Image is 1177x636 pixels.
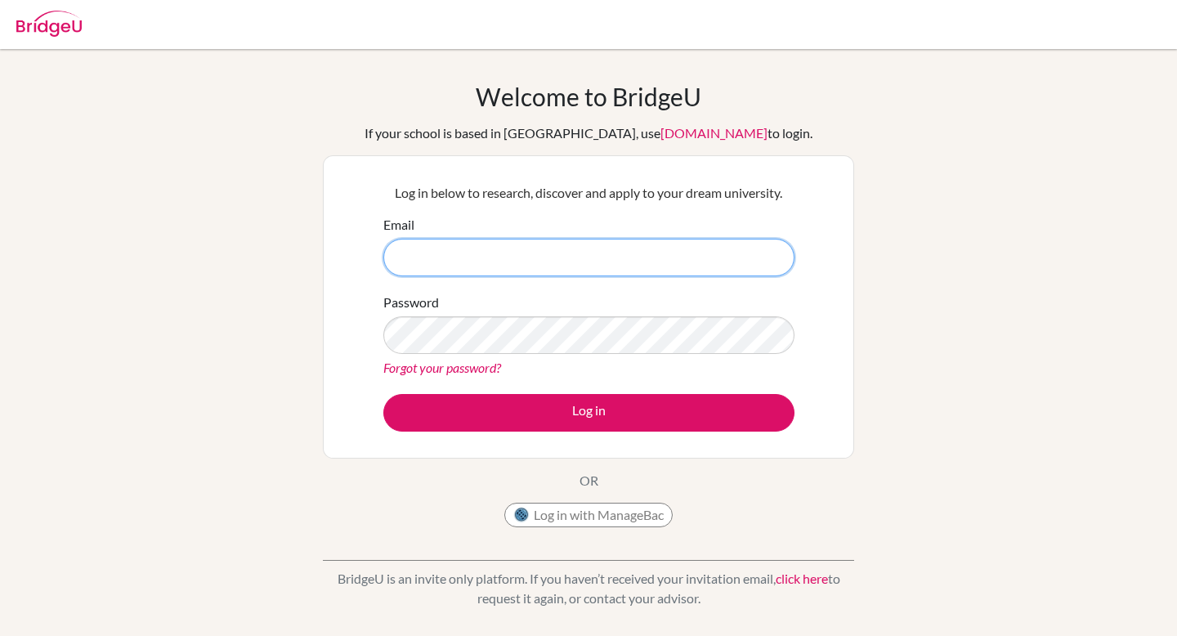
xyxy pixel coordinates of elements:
[383,215,414,235] label: Email
[365,123,812,143] div: If your school is based in [GEOGRAPHIC_DATA], use to login.
[383,394,794,432] button: Log in
[383,183,794,203] p: Log in below to research, discover and apply to your dream university.
[323,569,854,608] p: BridgeU is an invite only platform. If you haven’t received your invitation email, to request it ...
[776,571,828,586] a: click here
[504,503,673,527] button: Log in with ManageBac
[660,125,768,141] a: [DOMAIN_NAME]
[383,360,501,375] a: Forgot your password?
[16,11,82,37] img: Bridge-U
[580,471,598,490] p: OR
[383,293,439,312] label: Password
[476,82,701,111] h1: Welcome to BridgeU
